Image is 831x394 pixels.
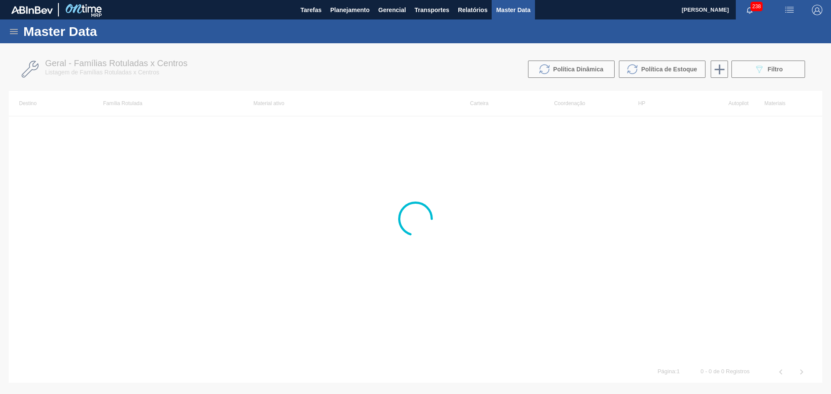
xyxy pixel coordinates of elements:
span: Gerencial [378,5,406,15]
img: userActions [784,5,795,15]
h1: Master Data [23,26,177,36]
span: Transportes [415,5,449,15]
span: Planejamento [330,5,370,15]
span: Relatórios [458,5,487,15]
span: Tarefas [300,5,322,15]
img: TNhmsLtSVTkK8tSr43FrP2fwEKptu5GPRR3wAAAABJRU5ErkJggg== [11,6,53,14]
span: Master Data [496,5,530,15]
img: Logout [812,5,822,15]
span: 238 [750,2,763,11]
button: Notificações [736,4,763,16]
